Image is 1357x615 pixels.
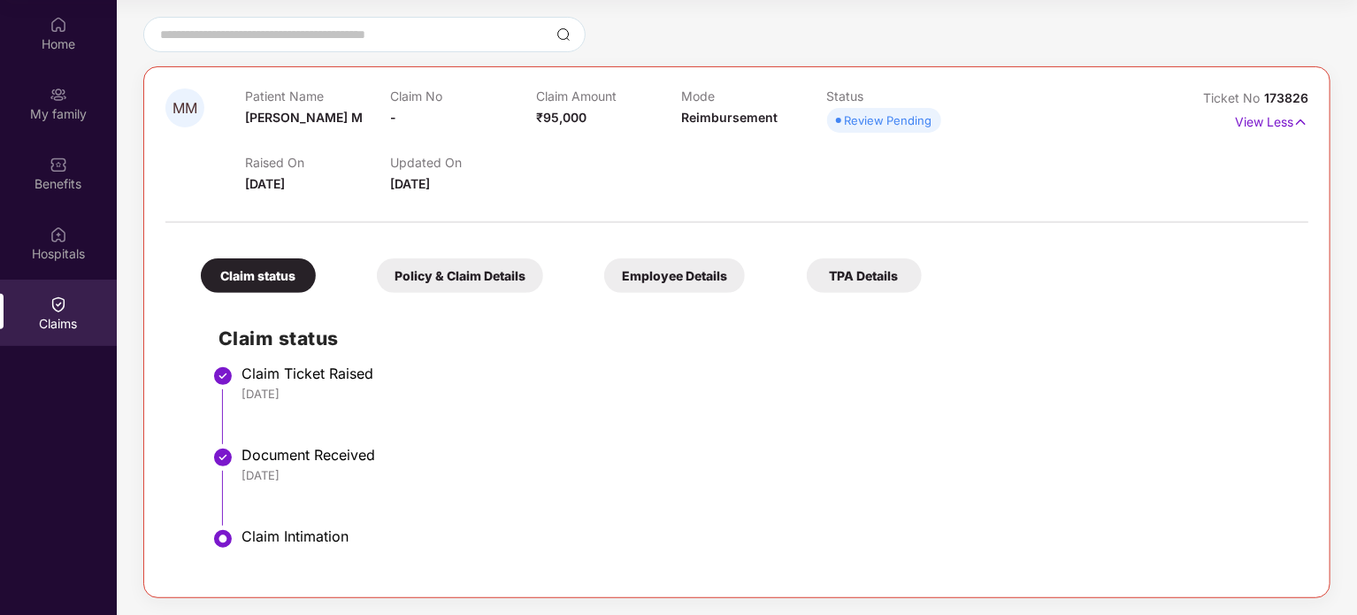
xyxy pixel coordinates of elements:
[241,467,1291,483] div: [DATE]
[390,88,535,104] p: Claim No
[536,88,681,104] p: Claim Amount
[241,527,1291,545] div: Claim Intimation
[50,296,67,313] img: svg+xml;base64,PHN2ZyBpZD0iQ2xhaW0iIHhtbG5zPSJodHRwOi8vd3d3LnczLm9yZy8yMDAwL3N2ZyIgd2lkdGg9IjIwIi...
[536,110,586,125] span: ₹95,000
[241,386,1291,402] div: [DATE]
[827,88,972,104] p: Status
[556,27,571,42] img: svg+xml;base64,PHN2ZyBpZD0iU2VhcmNoLTMyeDMyIiB4bWxucz0iaHR0cDovL3d3dy53My5vcmcvMjAwMC9zdmciIHdpZH...
[212,447,234,468] img: svg+xml;base64,PHN2ZyBpZD0iU3RlcC1Eb25lLTMyeDMyIiB4bWxucz0iaHR0cDovL3d3dy53My5vcmcvMjAwMC9zdmciIH...
[1264,90,1308,105] span: 173826
[807,258,922,293] div: TPA Details
[241,365,1291,382] div: Claim Ticket Raised
[245,110,363,125] span: [PERSON_NAME] M
[681,110,778,125] span: Reimbursement
[245,176,285,191] span: [DATE]
[845,111,932,129] div: Review Pending
[50,16,67,34] img: svg+xml;base64,PHN2ZyBpZD0iSG9tZSIgeG1sbnM9Imh0dHA6Ly93d3cudzMub3JnLzIwMDAvc3ZnIiB3aWR0aD0iMjAiIG...
[241,446,1291,464] div: Document Received
[50,86,67,104] img: svg+xml;base64,PHN2ZyB3aWR0aD0iMjAiIGhlaWdodD0iMjAiIHZpZXdCb3g9IjAgMCAyMCAyMCIgZmlsbD0ibm9uZSIgeG...
[212,365,234,387] img: svg+xml;base64,PHN2ZyBpZD0iU3RlcC1Eb25lLTMyeDMyIiB4bWxucz0iaHR0cDovL3d3dy53My5vcmcvMjAwMC9zdmciIH...
[218,324,1291,353] h2: Claim status
[390,155,535,170] p: Updated On
[604,258,745,293] div: Employee Details
[1203,90,1264,105] span: Ticket No
[1293,112,1308,132] img: svg+xml;base64,PHN2ZyB4bWxucz0iaHR0cDovL3d3dy53My5vcmcvMjAwMC9zdmciIHdpZHRoPSIxNyIgaGVpZ2h0PSIxNy...
[377,258,543,293] div: Policy & Claim Details
[50,226,67,243] img: svg+xml;base64,PHN2ZyBpZD0iSG9zcGl0YWxzIiB4bWxucz0iaHR0cDovL3d3dy53My5vcmcvMjAwMC9zdmciIHdpZHRoPS...
[390,110,396,125] span: -
[245,155,390,170] p: Raised On
[172,101,197,116] span: MM
[50,156,67,173] img: svg+xml;base64,PHN2ZyBpZD0iQmVuZWZpdHMiIHhtbG5zPSJodHRwOi8vd3d3LnczLm9yZy8yMDAwL3N2ZyIgd2lkdGg9Ij...
[681,88,826,104] p: Mode
[1235,108,1308,132] p: View Less
[212,528,234,550] img: svg+xml;base64,PHN2ZyBpZD0iU3RlcC1BY3RpdmUtMzJ4MzIiIHhtbG5zPSJodHRwOi8vd3d3LnczLm9yZy8yMDAwL3N2Zy...
[201,258,316,293] div: Claim status
[245,88,390,104] p: Patient Name
[390,176,430,191] span: [DATE]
